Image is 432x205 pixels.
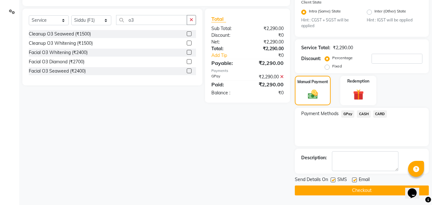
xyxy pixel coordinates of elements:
[207,90,247,96] div: Balance :
[373,110,387,118] span: CARD
[247,74,288,80] div: ₹2,290.00
[207,52,254,59] a: Add Tip
[247,59,288,67] div: ₹2,290.00
[332,63,342,69] label: Fixed
[207,32,247,39] div: Discount:
[301,154,327,161] div: Description:
[211,16,226,22] span: Total
[295,176,328,184] span: Send Details On
[341,110,354,118] span: GPay
[332,55,353,61] label: Percentage
[337,176,347,184] span: SMS
[211,68,284,74] div: Payments
[295,185,429,195] button: Checkout
[207,59,247,67] div: Payable:
[297,79,328,85] label: Manual Payment
[29,40,93,47] div: Cleanup O3 Whitening (₹1500)
[359,176,370,184] span: Email
[247,32,288,39] div: ₹0
[309,8,341,16] label: Intra (Same) State
[347,78,369,84] label: Redemption
[247,25,288,32] div: ₹2,290.00
[29,68,86,75] div: Facial O3 Seaweed (₹2400)
[255,52,289,59] div: ₹0
[301,17,357,29] small: Hint : CGST + SGST will be applied
[357,110,371,118] span: CASH
[247,39,288,45] div: ₹2,290.00
[207,74,247,80] div: GPay
[116,15,187,25] input: Search or Scan
[333,44,353,51] div: ₹2,290.00
[405,179,426,199] iframe: chat widget
[367,17,422,23] small: Hint : IGST will be applied
[29,59,84,65] div: Facial O3 Diamond (₹2700)
[301,55,321,62] div: Discount:
[247,45,288,52] div: ₹2,290.00
[301,44,330,51] div: Service Total:
[374,8,406,16] label: Inter (Other) State
[29,49,88,56] div: Facial O3 Whitening (₹2400)
[207,39,247,45] div: Net:
[247,90,288,96] div: ₹0
[207,25,247,32] div: Sub Total:
[301,110,339,117] span: Payment Methods
[29,31,91,37] div: Cleanup O3 Seaweed (₹1500)
[247,81,288,88] div: ₹2,290.00
[207,45,247,52] div: Total:
[207,81,247,88] div: Paid:
[350,88,367,101] img: _gift.svg
[305,89,321,100] img: _cash.svg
